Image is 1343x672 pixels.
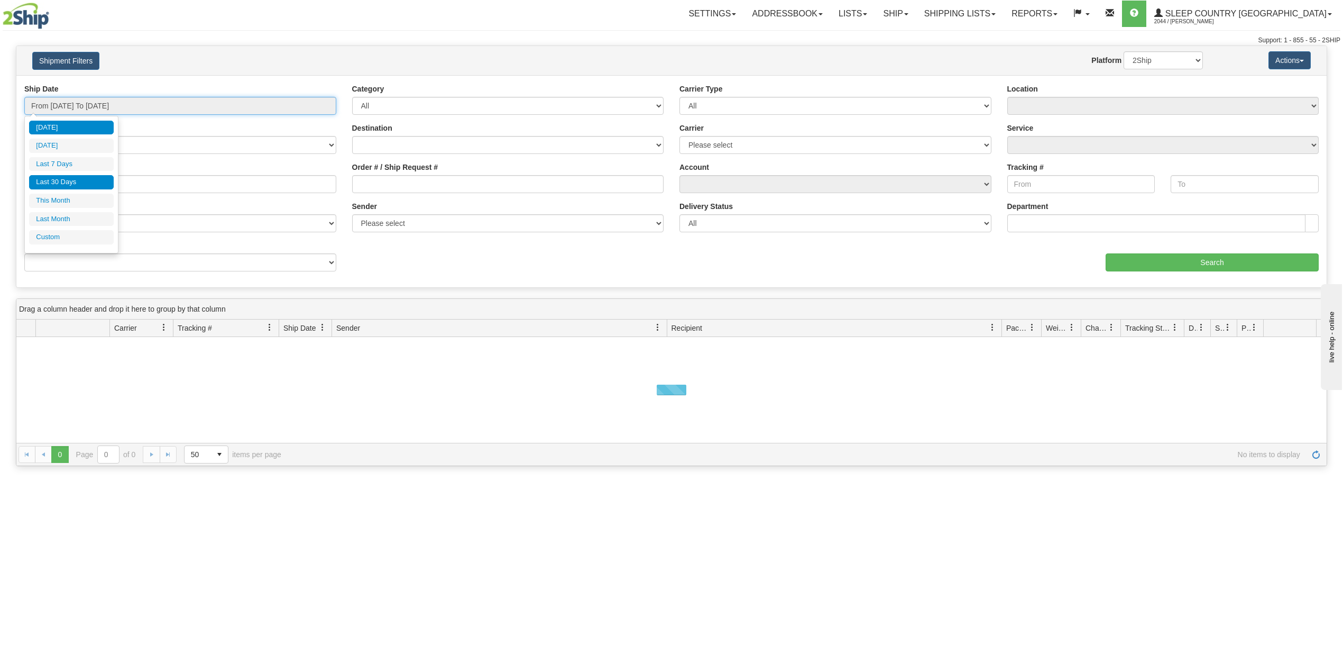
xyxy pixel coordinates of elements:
input: To [1171,175,1319,193]
span: Shipment Issues [1215,323,1224,333]
li: This Month [29,194,114,208]
a: Settings [680,1,744,27]
span: Page 0 [51,446,68,463]
label: Department [1007,201,1048,212]
button: Shipment Filters [32,52,99,70]
span: Sender [336,323,360,333]
a: Refresh [1308,446,1324,463]
span: select [211,446,228,463]
span: Ship Date [283,323,316,333]
a: Sleep Country [GEOGRAPHIC_DATA] 2044 / [PERSON_NAME] [1146,1,1340,27]
label: Location [1007,84,1038,94]
a: Lists [831,1,875,27]
a: Packages filter column settings [1023,319,1041,337]
li: [DATE] [29,121,114,135]
label: Service [1007,123,1034,133]
img: logo2044.jpg [3,3,49,29]
a: Tracking Status filter column settings [1166,319,1184,337]
div: live help - online [8,9,98,17]
span: 50 [191,449,205,460]
label: Sender [352,201,377,212]
label: Carrier Type [679,84,722,94]
span: Tracking # [178,323,212,333]
a: Tracking # filter column settings [261,319,279,337]
a: Pickup Status filter column settings [1245,319,1263,337]
span: Carrier [114,323,137,333]
a: Delivery Status filter column settings [1192,319,1210,337]
a: Ship Date filter column settings [314,319,332,337]
a: Shipment Issues filter column settings [1219,319,1237,337]
a: Addressbook [744,1,831,27]
span: 2044 / [PERSON_NAME] [1154,16,1234,27]
a: Ship [875,1,916,27]
span: Recipient [671,323,702,333]
a: Charge filter column settings [1102,319,1120,337]
label: Platform [1091,55,1121,66]
label: Ship Date [24,84,59,94]
a: Weight filter column settings [1063,319,1081,337]
input: From [1007,175,1155,193]
a: Reports [1004,1,1065,27]
label: Tracking # [1007,162,1044,172]
a: Sender filter column settings [649,319,667,337]
label: Order # / Ship Request # [352,162,438,172]
input: Search [1106,253,1319,271]
span: Delivery Status [1189,323,1198,333]
span: Page sizes drop down [184,446,228,464]
a: Shipping lists [916,1,1004,27]
span: No items to display [296,450,1300,459]
label: Delivery Status [679,201,733,212]
span: Weight [1046,323,1068,333]
span: Pickup Status [1241,323,1250,333]
label: Account [679,162,709,172]
button: Actions [1268,51,1311,69]
span: Tracking Status [1125,323,1171,333]
li: Custom [29,230,114,244]
span: Packages [1006,323,1028,333]
a: Carrier filter column settings [155,319,173,337]
label: Category [352,84,384,94]
iframe: chat widget [1319,282,1342,390]
li: Last 30 Days [29,175,114,189]
li: [DATE] [29,139,114,153]
li: Last Month [29,212,114,226]
span: items per page [184,446,281,464]
li: Last 7 Days [29,157,114,171]
div: Support: 1 - 855 - 55 - 2SHIP [3,36,1340,45]
label: Destination [352,123,392,133]
span: Page of 0 [76,446,136,464]
label: Carrier [679,123,704,133]
span: Charge [1086,323,1108,333]
a: Recipient filter column settings [983,319,1001,337]
span: Sleep Country [GEOGRAPHIC_DATA] [1163,9,1327,18]
div: grid grouping header [16,299,1327,320]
